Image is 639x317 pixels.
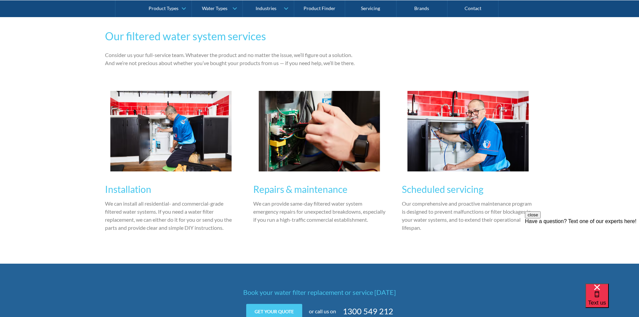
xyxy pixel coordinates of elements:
h2: Our filtered water system services [105,28,363,44]
p: We can provide same-day filtered water system emergency repairs for unexpected breakdowns, especi... [253,200,386,224]
div: Product Types [149,5,178,11]
p: or call us on [309,307,336,315]
iframe: podium webchat widget bubble [585,283,639,317]
iframe: podium webchat widget prompt [525,211,639,292]
p: Consider us your full-service team. Whatever the product and no matter the issue, we’ll figure ou... [105,51,363,67]
h3: Book your water filter replacement or service [DATE] [189,287,450,297]
h3: Installation [105,182,237,196]
div: Industries [256,5,276,11]
p: We can install all residential- and commercial-grade filtered water systems. If you need a water ... [105,200,237,232]
img: The Water People team member servicing water filter [407,91,529,171]
img: The Water People team member installing filter under sink [110,91,232,171]
p: Our comprehensive and proactive maintenance program is designed to prevent malfunctions or filter... [402,200,534,232]
h3: Scheduled servicing [402,182,534,196]
h3: Repairs & maintenance [253,182,386,196]
div: Water Types [202,5,227,11]
img: The Water People team member working on switch board for water filter [259,91,380,171]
